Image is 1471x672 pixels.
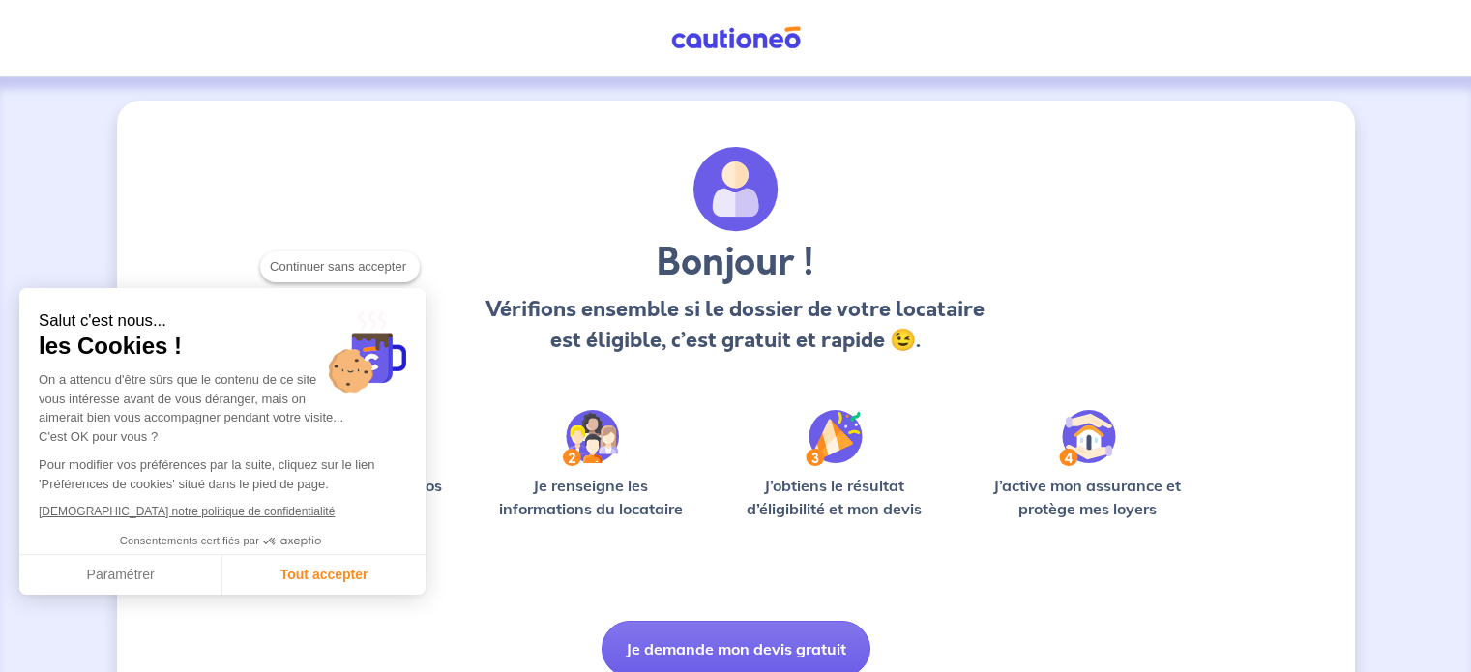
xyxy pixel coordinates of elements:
button: Paramétrer [19,555,222,596]
h3: Bonjour ! [481,240,990,286]
button: Consentements certifiés par [110,529,335,554]
p: Je renseigne les informations du locataire [487,474,695,520]
small: Salut c'est nous... [39,311,406,332]
a: [DEMOGRAPHIC_DATA] notre politique de confidentialité [39,505,335,518]
img: /static/c0a346edaed446bb123850d2d04ad552/Step-2.svg [563,410,619,466]
img: /static/bfff1cf634d835d9112899e6a3df1a5d/Step-4.svg [1059,410,1116,466]
p: J’active mon assurance et protège mes loyers [975,474,1200,520]
p: J’obtiens le résultat d’éligibilité et mon devis [725,474,944,520]
span: Continuer sans accepter [270,257,410,277]
svg: Axeptio [263,512,321,570]
span: les Cookies ! [39,332,406,361]
p: Pour modifier vos préférences par la suite, cliquez sur le lien 'Préférences de cookies' situé da... [39,455,406,493]
button: Tout accepter [222,555,426,596]
p: Vérifions ensemble si le dossier de votre locataire est éligible, c’est gratuit et rapide 😉. [481,294,990,356]
img: archivate [693,147,779,232]
div: On a attendu d'être sûrs que le contenu de ce site vous intéresse avant de vous déranger, mais on... [39,370,406,446]
img: Cautioneo [663,26,809,50]
span: Consentements certifiés par [120,536,259,546]
img: /static/f3e743aab9439237c3e2196e4328bba9/Step-3.svg [806,410,863,466]
button: Continuer sans accepter [260,251,420,282]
